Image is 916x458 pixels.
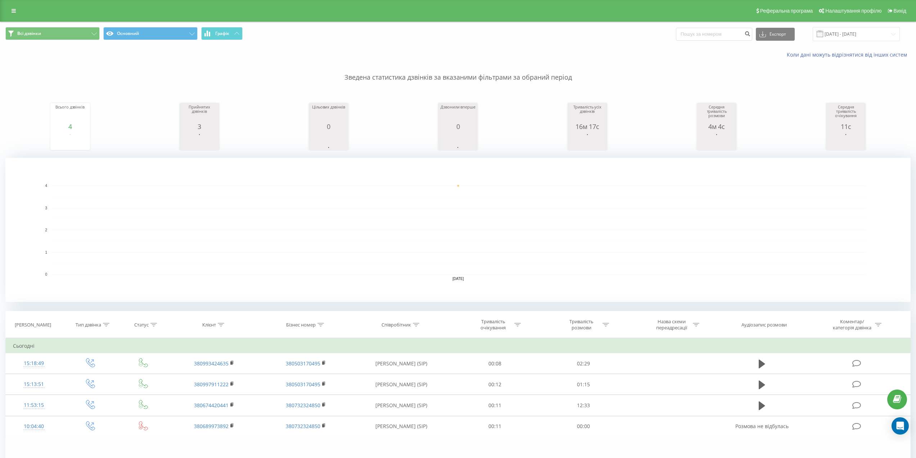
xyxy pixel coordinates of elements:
p: Зведена статистика дзвінків за вказаними фільтрами за обраний період [5,58,911,82]
div: 4м 4с [699,123,735,130]
text: 2 [45,228,47,232]
a: 380993424635 [194,360,229,367]
div: Середня тривалість очікування [828,105,864,123]
text: 1 [45,250,47,254]
button: Графік [201,27,243,40]
text: [DATE] [452,277,464,281]
div: Середня тривалість розмови [699,105,735,123]
div: 0 [311,123,347,130]
span: Вихід [894,8,906,14]
td: 01:15 [539,374,627,395]
span: Реферальна програма [760,8,813,14]
td: [PERSON_NAME] (SIP) [352,416,451,437]
text: 3 [45,206,47,210]
button: Всі дзвінки [5,27,100,40]
td: Сьогодні [6,339,911,353]
svg: A chart. [181,130,217,152]
div: 16м 17с [569,123,605,130]
td: [PERSON_NAME] (SIP) [352,353,451,374]
div: [PERSON_NAME] [15,322,51,328]
td: 00:11 [451,395,539,416]
div: Аудіозапис розмови [741,322,787,328]
a: 380503170495 [286,360,320,367]
span: Всі дзвінки [17,31,41,36]
svg: A chart. [311,130,347,152]
td: 00:08 [451,353,539,374]
td: 12:33 [539,395,627,416]
svg: A chart. [52,130,88,152]
svg: A chart. [569,130,605,152]
div: 4 [52,123,88,130]
div: 10:04:40 [13,419,55,433]
div: Прийнятих дзвінків [181,105,217,123]
a: 380503170495 [286,381,320,388]
a: 380732324850 [286,402,320,409]
button: Основний [103,27,198,40]
text: 0 [45,272,47,276]
input: Пошук за номером [676,28,752,41]
div: Open Intercom Messenger [892,417,909,435]
div: Тип дзвінка [76,322,101,328]
a: 380674420441 [194,402,229,409]
div: Співробітник [382,322,411,328]
div: 15:13:51 [13,377,55,391]
td: 02:29 [539,353,627,374]
div: Тривалість усіх дзвінків [569,105,605,123]
div: Бізнес номер [286,322,316,328]
td: [PERSON_NAME] (SIP) [352,395,451,416]
div: Цільових дзвінків [311,105,347,123]
td: 00:00 [539,416,627,437]
div: Тривалість розмови [562,319,601,331]
td: 00:11 [451,416,539,437]
svg: A chart. [5,158,911,302]
span: Розмова не відбулась [735,423,789,430]
div: Клієнт [202,322,216,328]
div: 0 [440,123,476,130]
a: Коли дані можуть відрізнятися вiд інших систем [787,51,911,58]
div: 11:53:15 [13,398,55,412]
a: 380732324850 [286,423,320,430]
td: 00:12 [451,374,539,395]
div: 15:18:49 [13,356,55,370]
div: 3 [181,123,217,130]
button: Експорт [756,28,795,41]
a: 380689973892 [194,423,229,430]
div: Назва схеми переадресації [653,319,691,331]
div: Коментар/категорія дзвінка [831,319,873,331]
svg: A chart. [440,130,476,152]
text: 4 [45,184,47,188]
div: 11с [828,123,864,130]
div: Статус [134,322,149,328]
div: Тривалість очікування [474,319,513,331]
svg: A chart. [828,130,864,152]
div: Всього дзвінків [52,105,88,123]
td: [PERSON_NAME] (SIP) [352,374,451,395]
div: Дзвонили вперше [440,105,476,123]
span: Графік [215,31,229,36]
span: Налаштування профілю [825,8,881,14]
svg: A chart. [699,130,735,152]
a: 380997911222 [194,381,229,388]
